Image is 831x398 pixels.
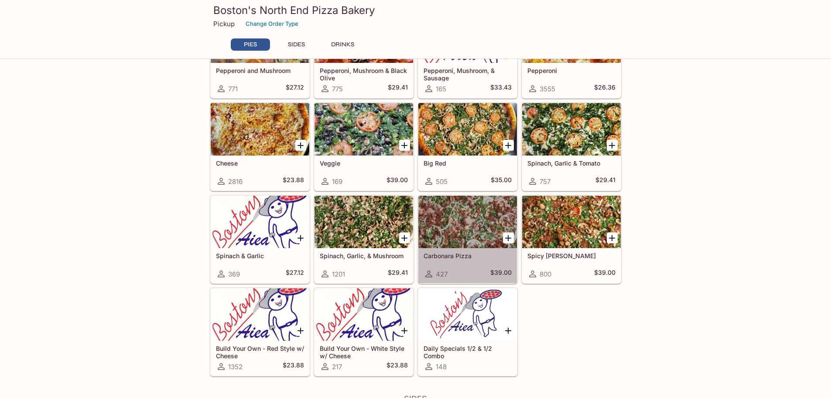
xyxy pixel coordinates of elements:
[314,103,414,191] a: Veggie169$39.00
[527,159,616,167] h5: Spinach, Garlic & Tomato
[522,195,621,284] a: Spicy [PERSON_NAME]800$39.00
[424,345,512,359] h5: Daily Specials 1/2 & 1/2 Combo
[323,38,362,51] button: DRINKS
[418,10,517,63] div: Pepperoni, Mushroom, & Sausage
[424,159,512,167] h5: Big Red
[491,176,512,187] h5: $35.00
[595,176,616,187] h5: $29.41
[436,85,446,93] span: 165
[210,195,310,284] a: Spinach & Garlic369$27.12
[522,103,621,156] div: Spinach, Garlic & Tomato
[594,83,616,94] h5: $26.36
[418,196,517,248] div: Carbonara Pizza
[522,103,621,191] a: Spinach, Garlic & Tomato757$29.41
[231,38,270,51] button: PIES
[216,345,304,359] h5: Build Your Own - Red Style w/ Cheese
[388,269,408,279] h5: $29.41
[418,103,517,191] a: Big Red505$35.00
[295,325,306,336] button: Add Build Your Own - Red Style w/ Cheese
[211,10,309,63] div: Pepperoni and Mushroom
[320,252,408,260] h5: Spinach, Garlic, & Mushroom
[286,269,304,279] h5: $27.12
[527,67,616,74] h5: Pepperoni
[540,270,551,278] span: 800
[386,176,408,187] h5: $39.00
[283,361,304,372] h5: $23.88
[490,83,512,94] h5: $33.43
[436,363,447,371] span: 148
[332,85,343,93] span: 775
[213,20,235,28] p: Pickup
[522,10,621,63] div: Pepperoni
[216,67,304,74] h5: Pepperoni and Mushroom
[388,83,408,94] h5: $29.41
[315,196,413,248] div: Spinach, Garlic, & Mushroom
[436,177,448,186] span: 505
[295,140,306,151] button: Add Cheese
[210,103,310,191] a: Cheese2816$23.88
[211,196,309,248] div: Spinach & Garlic
[418,103,517,156] div: Big Red
[607,140,618,151] button: Add Spinach, Garlic & Tomato
[210,288,310,376] a: Build Your Own - Red Style w/ Cheese1352$23.88
[424,67,512,81] h5: Pepperoni, Mushroom, & Sausage
[607,232,618,243] button: Add Spicy Jenny
[314,288,414,376] a: Build Your Own - White Style w/ Cheese217$23.88
[277,38,316,51] button: SIDES
[332,270,345,278] span: 1201
[399,140,410,151] button: Add Veggie
[418,288,517,341] div: Daily Specials 1/2 & 1/2 Combo
[242,17,302,31] button: Change Order Type
[332,363,342,371] span: 217
[315,288,413,341] div: Build Your Own - White Style w/ Cheese
[320,67,408,81] h5: Pepperoni, Mushroom & Black Olive
[315,10,413,63] div: Pepperoni, Mushroom & Black Olive
[228,85,238,93] span: 771
[315,103,413,156] div: Veggie
[332,177,342,186] span: 169
[503,140,514,151] button: Add Big Red
[503,232,514,243] button: Add Carbonara Pizza
[386,361,408,372] h5: $23.88
[527,252,616,260] h5: Spicy [PERSON_NAME]
[540,177,551,186] span: 757
[211,103,309,156] div: Cheese
[418,195,517,284] a: Carbonara Pizza427$39.00
[540,85,555,93] span: 3555
[314,195,414,284] a: Spinach, Garlic, & Mushroom1201$29.41
[211,288,309,341] div: Build Your Own - Red Style w/ Cheese
[295,232,306,243] button: Add Spinach & Garlic
[490,269,512,279] h5: $39.00
[320,159,408,167] h5: Veggie
[286,83,304,94] h5: $27.12
[503,325,514,336] button: Add Daily Specials 1/2 & 1/2 Combo
[228,177,243,186] span: 2816
[283,176,304,187] h5: $23.88
[228,363,243,371] span: 1352
[399,232,410,243] button: Add Spinach, Garlic, & Mushroom
[228,270,240,278] span: 369
[522,196,621,248] div: Spicy Jenny
[216,252,304,260] h5: Spinach & Garlic
[594,269,616,279] h5: $39.00
[399,325,410,336] button: Add Build Your Own - White Style w/ Cheese
[418,288,517,376] a: Daily Specials 1/2 & 1/2 Combo148
[436,270,448,278] span: 427
[216,159,304,167] h5: Cheese
[320,345,408,359] h5: Build Your Own - White Style w/ Cheese
[213,3,618,17] h3: Boston's North End Pizza Bakery
[424,252,512,260] h5: Carbonara Pizza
